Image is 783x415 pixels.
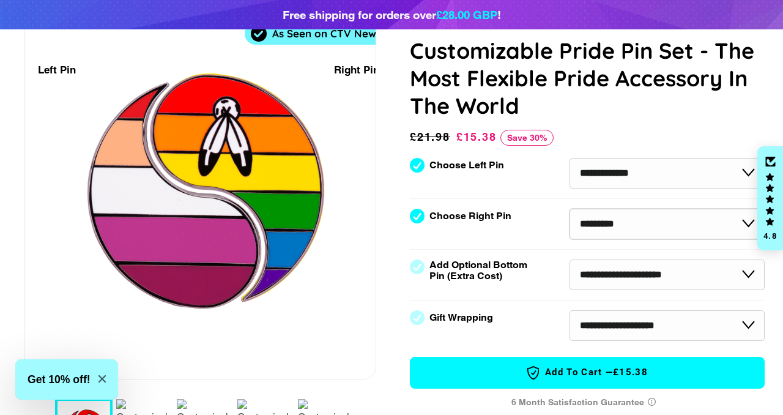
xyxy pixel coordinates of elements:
[429,160,504,171] label: Choose Left Pin
[757,146,783,250] div: Click to open Judge.me floating reviews tab
[410,357,765,389] button: Add to Cart —£15.38
[429,211,511,222] label: Choose Right Pin
[456,130,497,143] span: £15.38
[429,312,493,323] label: Gift Wrapping
[500,130,554,146] span: Save 30%
[429,260,532,282] label: Add Optional Bottom Pin (Extra Cost)
[410,391,765,414] div: 6 Month Satisfaction Guarantee
[283,6,501,23] div: Free shipping for orders over !
[334,62,379,78] div: Right Pin
[613,366,648,379] span: £15.38
[410,129,453,146] span: £21.98
[429,365,746,381] span: Add to Cart —
[436,8,497,21] span: £28.00 GBP
[763,232,777,240] div: 4.8
[25,12,376,379] div: 1 / 7
[410,37,765,119] h1: Customizable Pride Pin Set - The Most Flexible Pride Accessory In The World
